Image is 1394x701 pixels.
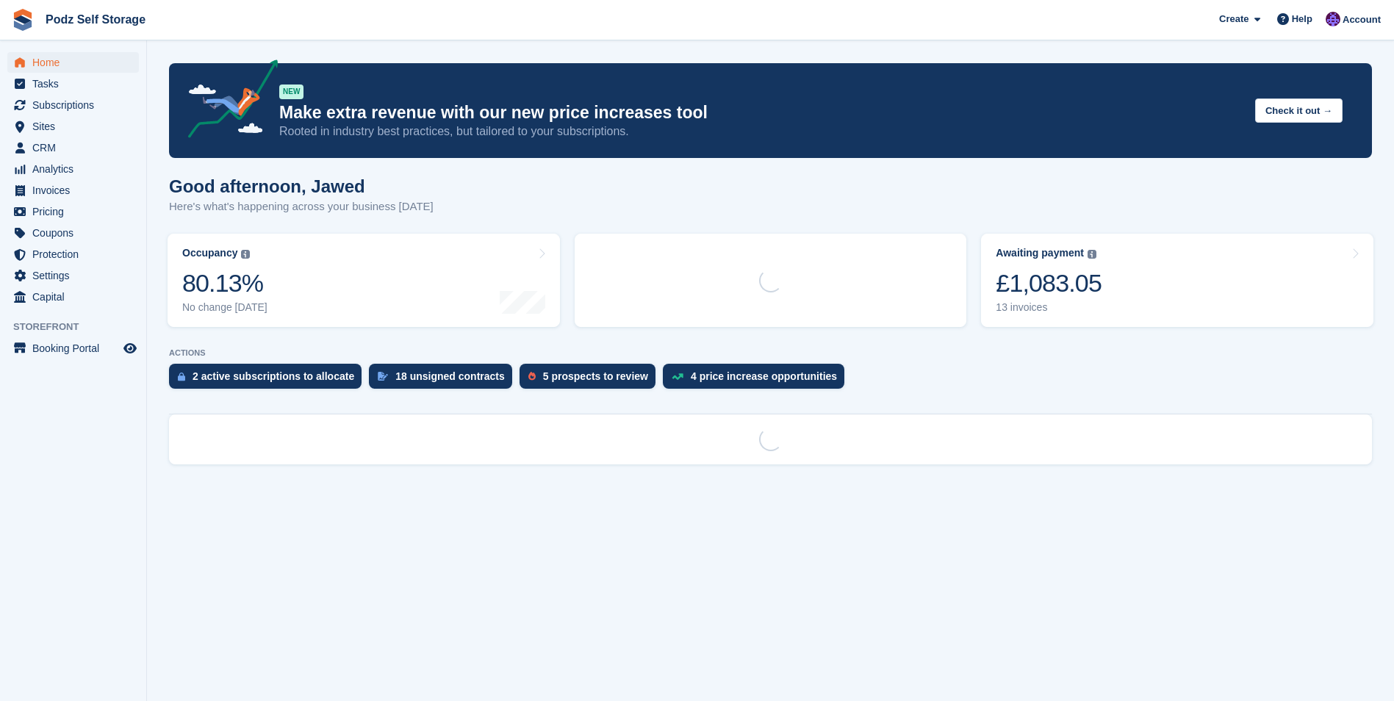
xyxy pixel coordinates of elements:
[32,223,121,243] span: Coupons
[7,73,139,94] a: menu
[121,339,139,357] a: Preview store
[279,85,303,99] div: NEW
[193,370,354,382] div: 2 active subscriptions to allocate
[32,73,121,94] span: Tasks
[7,223,139,243] a: menu
[32,116,121,137] span: Sites
[543,370,648,382] div: 5 prospects to review
[32,201,121,222] span: Pricing
[279,123,1243,140] p: Rooted in industry best practices, but tailored to your subscriptions.
[1292,12,1312,26] span: Help
[7,201,139,222] a: menu
[663,364,852,396] a: 4 price increase opportunities
[169,364,369,396] a: 2 active subscriptions to allocate
[168,234,560,327] a: Occupancy 80.13% No change [DATE]
[32,244,121,265] span: Protection
[182,268,267,298] div: 80.13%
[395,370,505,382] div: 18 unsigned contracts
[1219,12,1249,26] span: Create
[7,116,139,137] a: menu
[520,364,663,396] a: 5 prospects to review
[32,95,121,115] span: Subscriptions
[7,338,139,359] a: menu
[996,268,1102,298] div: £1,083.05
[7,159,139,179] a: menu
[7,287,139,307] a: menu
[241,250,250,259] img: icon-info-grey-7440780725fd019a000dd9b08b2336e03edf1995a4989e88bcd33f0948082b44.svg
[1343,12,1381,27] span: Account
[7,265,139,286] a: menu
[32,180,121,201] span: Invoices
[7,180,139,201] a: menu
[32,137,121,158] span: CRM
[981,234,1373,327] a: Awaiting payment £1,083.05 13 invoices
[1255,98,1343,123] button: Check it out →
[7,95,139,115] a: menu
[169,198,434,215] p: Here's what's happening across your business [DATE]
[7,244,139,265] a: menu
[40,7,151,32] a: Podz Self Storage
[182,247,237,259] div: Occupancy
[12,9,34,31] img: stora-icon-8386f47178a22dfd0bd8f6a31ec36ba5ce8667c1dd55bd0f319d3a0aa187defe.svg
[32,287,121,307] span: Capital
[169,348,1372,358] p: ACTIONS
[528,372,536,381] img: prospect-51fa495bee0391a8d652442698ab0144808aea92771e9ea1ae160a38d050c398.svg
[7,137,139,158] a: menu
[13,320,146,334] span: Storefront
[369,364,520,396] a: 18 unsigned contracts
[996,301,1102,314] div: 13 invoices
[182,301,267,314] div: No change [DATE]
[178,372,185,381] img: active_subscription_to_allocate_icon-d502201f5373d7db506a760aba3b589e785aa758c864c3986d89f69b8ff3...
[32,265,121,286] span: Settings
[672,373,683,380] img: price_increase_opportunities-93ffe204e8149a01c8c9dc8f82e8f89637d9d84a8eef4429ea346261dce0b2c0.svg
[691,370,837,382] div: 4 price increase opportunities
[7,52,139,73] a: menu
[176,60,279,143] img: price-adjustments-announcement-icon-8257ccfd72463d97f412b2fc003d46551f7dbcb40ab6d574587a9cd5c0d94...
[279,102,1243,123] p: Make extra revenue with our new price increases tool
[378,372,388,381] img: contract_signature_icon-13c848040528278c33f63329250d36e43548de30e8caae1d1a13099fd9432cc5.svg
[32,52,121,73] span: Home
[32,159,121,179] span: Analytics
[1088,250,1096,259] img: icon-info-grey-7440780725fd019a000dd9b08b2336e03edf1995a4989e88bcd33f0948082b44.svg
[169,176,434,196] h1: Good afternoon, Jawed
[32,338,121,359] span: Booking Portal
[1326,12,1340,26] img: Jawed Chowdhary
[996,247,1084,259] div: Awaiting payment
